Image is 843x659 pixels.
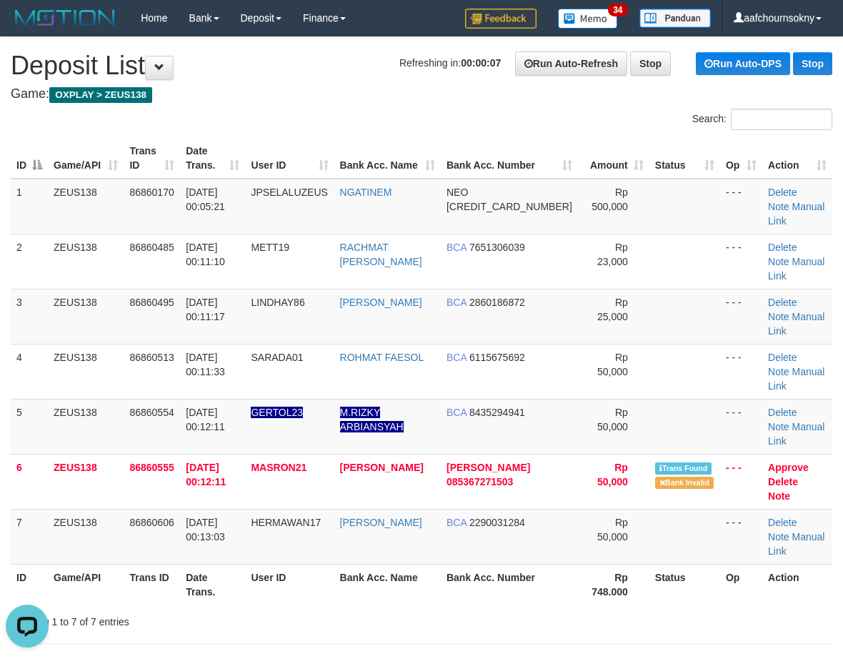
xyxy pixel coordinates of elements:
[768,352,797,363] a: Delete
[720,234,762,289] td: - - -
[720,289,762,344] td: - - -
[129,517,174,528] span: 86860606
[768,256,824,282] a: Manual Link
[655,462,712,475] span: Similar transaction found
[124,564,180,605] th: Trans ID
[11,7,119,29] img: MOTION_logo.png
[11,51,832,80] h1: Deposit List
[720,344,762,399] td: - - -
[11,179,48,234] td: 1
[720,179,762,234] td: - - -
[49,87,152,103] span: OXPLAY > ZEUS138
[649,138,720,179] th: Status: activate to sort column ascending
[251,242,289,253] span: METT19
[762,564,832,605] th: Action
[245,138,334,179] th: User ID: activate to sort column ascending
[186,517,225,542] span: [DATE] 00:13:03
[578,564,649,605] th: Rp 748.000
[461,57,501,69] strong: 00:00:07
[129,407,174,418] span: 86860554
[48,138,124,179] th: Game/API: activate to sort column ascending
[597,242,628,267] span: Rp 23,000
[768,311,824,337] a: Manual Link
[469,297,525,308] span: Copy 2860186872 to clipboard
[469,407,525,418] span: Copy 8435294941 to clipboard
[597,462,628,487] span: Rp 50,000
[129,187,174,198] span: 86860170
[768,421,789,432] a: Note
[251,297,304,308] span: LINDHAY86
[768,366,824,392] a: Manual Link
[469,352,525,363] span: Copy 6115675692 to clipboard
[768,201,789,212] a: Note
[129,242,174,253] span: 86860485
[447,201,572,212] span: Copy 5859459295719800 to clipboard
[768,407,797,418] a: Delete
[11,399,48,454] td: 5
[334,564,441,605] th: Bank Acc. Name
[655,477,714,489] span: Bank is not match
[180,138,245,179] th: Date Trans.: activate to sort column ascending
[768,242,797,253] a: Delete
[768,531,824,557] a: Manual Link
[447,187,468,198] span: NEO
[186,187,225,212] span: [DATE] 00:05:21
[447,352,467,363] span: BCA
[649,564,720,605] th: Status
[399,57,501,69] span: Refreshing in:
[608,4,627,16] span: 34
[597,407,628,432] span: Rp 50,000
[340,462,424,473] a: [PERSON_NAME]
[11,138,48,179] th: ID: activate to sort column descending
[630,51,671,76] a: Stop
[48,399,124,454] td: ZEUS138
[11,234,48,289] td: 2
[639,9,711,28] img: panduan.png
[768,531,789,542] a: Note
[340,297,422,308] a: [PERSON_NAME]
[11,609,341,629] div: Showing 1 to 7 of 7 entries
[768,201,824,227] a: Manual Link
[48,564,124,605] th: Game/API
[11,289,48,344] td: 3
[251,407,303,418] span: Nama rekening ada tanda titik/strip, harap diedit
[469,517,525,528] span: Copy 2290031284 to clipboard
[340,352,424,363] a: ROHMAT FAESOL
[720,138,762,179] th: Op: activate to sort column ascending
[129,462,174,473] span: 86860555
[731,109,832,130] input: Search:
[597,352,628,377] span: Rp 50,000
[251,187,327,198] span: JPSELALUZEUS
[251,462,306,473] span: MASRON21
[720,399,762,454] td: - - -
[768,462,809,473] a: Approve
[129,297,174,308] span: 86860495
[692,109,832,130] label: Search:
[251,517,321,528] span: HERMAWAN17
[186,242,225,267] span: [DATE] 00:11:10
[447,407,467,418] span: BCA
[597,297,628,322] span: Rp 25,000
[558,9,618,29] img: Button%20Memo.svg
[762,138,832,179] th: Action: activate to sort column ascending
[48,454,124,509] td: ZEUS138
[696,52,790,75] a: Run Auto-DPS
[251,352,303,363] span: SARADA01
[334,138,441,179] th: Bank Acc. Name: activate to sort column ascending
[469,242,525,253] span: Copy 7651306039 to clipboard
[11,564,48,605] th: ID
[768,366,789,377] a: Note
[447,242,467,253] span: BCA
[340,187,392,198] a: NGATINEM
[720,509,762,564] td: - - -
[186,297,225,322] span: [DATE] 00:11:17
[793,52,832,75] a: Stop
[592,187,628,212] span: Rp 500,000
[48,344,124,399] td: ZEUS138
[768,187,797,198] a: Delete
[447,297,467,308] span: BCA
[124,138,180,179] th: Trans ID: activate to sort column ascending
[186,352,225,377] span: [DATE] 00:11:33
[129,352,174,363] span: 86860513
[447,476,513,487] span: Copy 085367271503 to clipboard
